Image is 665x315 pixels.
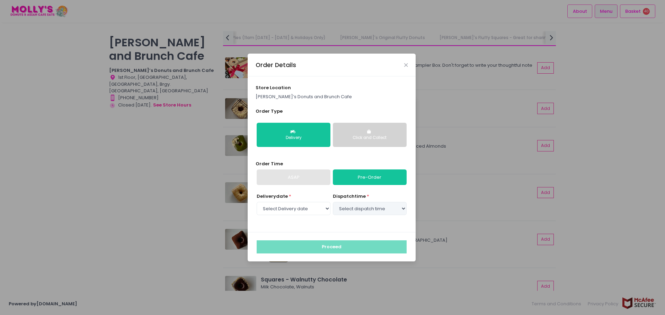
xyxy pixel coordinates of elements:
[256,108,283,114] span: Order Type
[257,193,288,200] span: Delivery date
[261,135,326,141] div: Delivery
[256,160,283,167] span: Order Time
[256,61,296,70] div: Order Details
[333,169,407,185] a: Pre-Order
[257,240,407,253] button: Proceed
[338,135,402,141] div: Click and Collect
[256,93,408,100] p: [PERSON_NAME]’s Donuts and Brunch Cafe
[333,193,366,200] span: dispatch time
[404,63,408,67] button: Close
[256,84,291,91] span: store location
